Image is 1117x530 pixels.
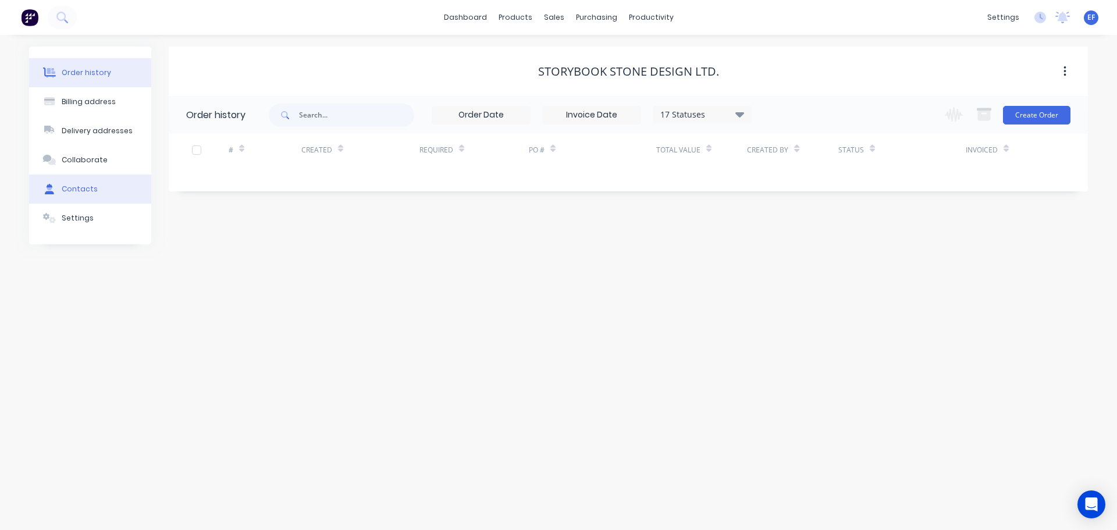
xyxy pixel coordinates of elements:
input: Order Date [432,106,530,124]
div: products [493,9,538,26]
img: Factory [21,9,38,26]
div: Contacts [62,184,98,194]
div: Open Intercom Messenger [1077,490,1105,518]
div: # [229,134,301,166]
div: # [229,145,233,155]
div: Created [301,134,419,166]
a: dashboard [438,9,493,26]
div: Settings [62,213,94,223]
div: Collaborate [62,155,108,165]
div: Created [301,145,332,155]
div: Status [838,134,966,166]
span: EF [1087,12,1095,23]
input: Invoice Date [543,106,641,124]
div: productivity [623,9,680,26]
div: Invoiced [966,134,1038,166]
div: Total Value [656,145,700,155]
button: Settings [29,204,151,233]
div: PO # [529,145,545,155]
div: Storybook Stone Design Ltd. [538,65,719,79]
div: Required [419,145,453,155]
div: Order history [186,108,246,122]
div: Created By [747,145,788,155]
div: Delivery addresses [62,126,133,136]
div: sales [538,9,570,26]
button: Order history [29,58,151,87]
div: 17 Statuses [653,108,751,121]
button: Contacts [29,175,151,204]
div: Invoiced [966,145,998,155]
div: settings [981,9,1025,26]
div: purchasing [570,9,623,26]
div: Status [838,145,864,155]
div: Order history [62,67,111,78]
div: Required [419,134,529,166]
div: Created By [747,134,838,166]
input: Search... [299,104,414,127]
div: PO # [529,134,656,166]
button: Billing address [29,87,151,116]
button: Create Order [1003,106,1070,125]
div: Total Value [656,134,747,166]
button: Delivery addresses [29,116,151,145]
div: Billing address [62,97,116,107]
button: Collaborate [29,145,151,175]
